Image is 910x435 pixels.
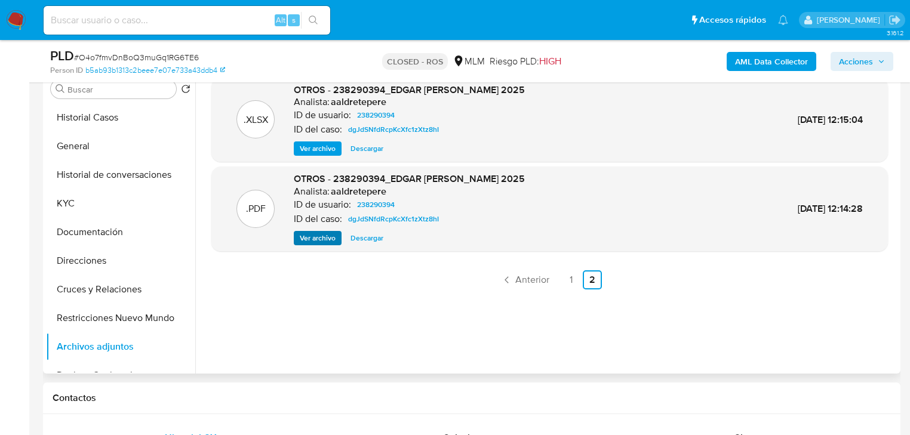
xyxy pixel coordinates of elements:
[351,143,383,155] span: Descargar
[357,108,395,122] span: 238290394
[294,124,342,135] p: ID del caso:
[583,270,602,289] a: Ir a la página 2
[699,14,766,26] span: Accesos rápidos
[294,141,342,156] button: Ver archivo
[276,14,285,26] span: Alt
[331,186,386,198] h6: aaldretepere
[294,83,525,97] span: OTROS - 238290394_EDGAR [PERSON_NAME] 2025
[348,212,439,226] span: dgJdSNfdRcpKcXfc1zXtz8hI
[46,103,195,132] button: Historial Casos
[294,213,342,225] p: ID del caso:
[352,108,399,122] a: 238290394
[343,122,444,137] a: dgJdSNfdRcpKcXfc1zXtz8hI
[292,14,296,26] span: s
[343,212,444,226] a: dgJdSNfdRcpKcXfc1zXtz8hI
[887,28,904,38] span: 3.161.2
[839,52,873,71] span: Acciones
[46,189,195,218] button: KYC
[539,54,561,68] span: HIGH
[798,202,863,215] span: [DATE] 12:14:28
[46,275,195,304] button: Cruces y Relaciones
[67,84,171,95] input: Buscar
[46,246,195,275] button: Direcciones
[831,52,893,71] button: Acciones
[735,52,808,71] b: AML Data Collector
[889,14,901,26] a: Salir
[74,51,199,63] span: # O4o7fmvDnBoQ3muGq1RG6TE6
[778,15,788,25] a: Notificaciones
[50,65,83,76] b: Person ID
[181,84,190,97] button: Volver al orden por defecto
[85,65,225,76] a: b5ab93b1313c2beee7e07e733a43ddb4
[46,361,195,390] button: Devices Geolocation
[46,132,195,161] button: General
[294,109,351,121] p: ID de usuario:
[490,55,561,68] span: Riesgo PLD:
[44,13,330,28] input: Buscar usuario o caso...
[211,270,888,289] nav: Paginación
[294,172,525,186] span: OTROS - 238290394_EDGAR [PERSON_NAME] 2025
[50,46,74,65] b: PLD
[56,84,65,94] button: Buscar
[246,202,266,215] p: .PDF
[46,218,195,246] button: Documentación
[727,52,816,71] button: AML Data Collector
[294,96,330,108] p: Analista:
[46,304,195,332] button: Restricciones Nuevo Mundo
[300,232,336,244] span: Ver archivo
[244,113,268,127] p: .XLSX
[357,198,395,212] span: 238290394
[515,275,549,285] span: Anterior
[46,161,195,189] button: Historial de conversaciones
[352,198,399,212] a: 238290394
[294,186,330,198] p: Analista:
[351,232,383,244] span: Descargar
[345,141,389,156] button: Descargar
[798,113,863,127] span: [DATE] 12:15:04
[294,231,342,245] button: Ver archivo
[46,332,195,361] button: Archivos adjuntos
[300,143,336,155] span: Ver archivo
[453,55,485,68] div: MLM
[496,270,554,289] a: Anterior
[561,270,580,289] a: Ir a la página 1
[345,231,389,245] button: Descargar
[817,14,884,26] p: erika.juarez@mercadolibre.com.mx
[348,122,439,137] span: dgJdSNfdRcpKcXfc1zXtz8hI
[382,53,448,70] p: CLOSED - ROS
[301,12,325,29] button: search-icon
[331,96,386,108] h6: aaldretepere
[53,392,891,404] h1: Contactos
[294,199,351,211] p: ID de usuario:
